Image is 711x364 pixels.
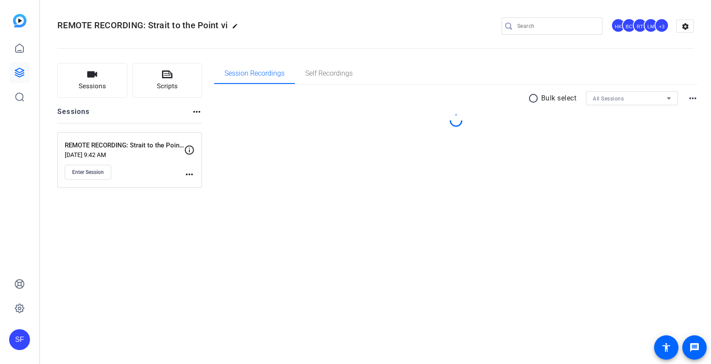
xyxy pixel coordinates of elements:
[65,151,184,158] p: [DATE] 9:42 AM
[633,18,648,33] ngx-avatar: Rob Thomas
[517,21,595,31] input: Search
[677,20,694,33] mat-icon: settings
[65,140,184,150] p: REMOTE RECORDING: Strait to the Point video podcast - [PERSON_NAME] Segment (2408-62815-CS)
[661,342,671,353] mat-icon: accessibility
[655,18,669,33] div: +3
[644,18,659,33] ngx-avatar: Lalo Moreno
[689,342,700,353] mat-icon: message
[644,18,658,33] div: LM
[192,107,202,117] mat-icon: more_horiz
[79,81,106,91] span: Sessions
[132,63,202,98] button: Scripts
[13,14,26,27] img: blue-gradient.svg
[593,96,624,102] span: All Sessions
[157,81,178,91] span: Scripts
[611,18,626,33] ngx-avatar: Hakim Kabbaj
[688,93,698,104] mat-icon: more_horiz
[622,18,636,33] div: BC
[232,23,242,33] mat-icon: edit
[541,93,577,104] p: Bulk select
[57,63,127,98] button: Sessions
[225,70,284,77] span: Session Recordings
[65,165,111,180] button: Enter Session
[528,93,541,104] mat-icon: radio_button_unchecked
[72,169,104,176] span: Enter Session
[622,18,637,33] ngx-avatar: Brian Camarao
[57,107,90,123] h2: Sessions
[611,18,625,33] div: HK
[633,18,647,33] div: RT
[9,329,30,350] div: SF
[305,70,353,77] span: Self Recordings
[57,20,228,30] span: REMOTE RECORDING: Strait to the Point vi
[184,169,195,180] mat-icon: more_horiz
